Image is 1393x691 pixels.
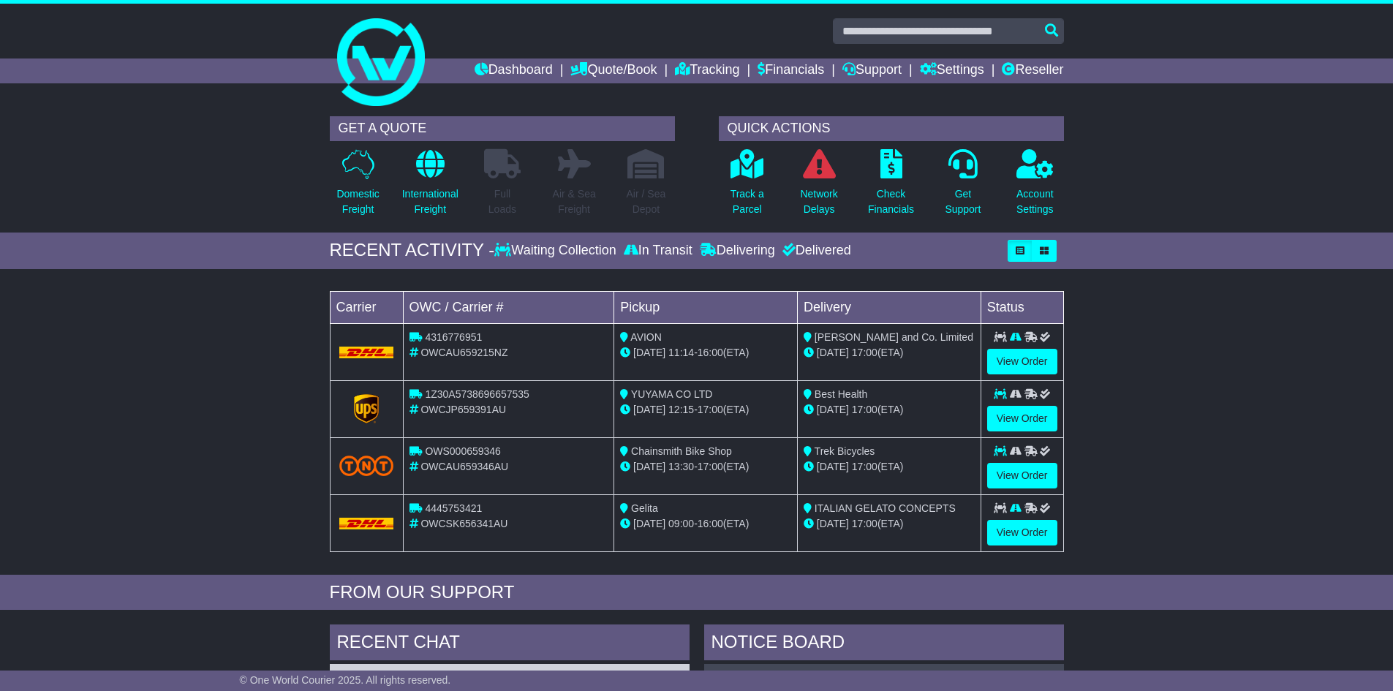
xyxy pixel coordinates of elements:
[779,243,851,259] div: Delivered
[730,148,765,225] a: Track aParcel
[425,445,501,457] span: OWS000659346
[627,186,666,217] p: Air / Sea Depot
[631,388,713,400] span: YUYAMA CO LTD
[668,404,694,415] span: 12:15
[804,402,975,418] div: (ETA)
[731,186,764,217] p: Track a Parcel
[981,291,1063,323] td: Status
[633,404,665,415] span: [DATE]
[944,148,981,225] a: GetSupport
[920,58,984,83] a: Settings
[852,518,877,529] span: 17:00
[797,291,981,323] td: Delivery
[800,186,837,217] p: Network Delays
[330,624,690,664] div: RECENT CHAT
[719,116,1064,141] div: QUICK ACTIONS
[817,347,849,358] span: [DATE]
[330,240,495,261] div: RECENT ACTIVITY -
[484,186,521,217] p: Full Loads
[620,516,791,532] div: - (ETA)
[987,406,1057,431] a: View Order
[240,674,451,686] span: © One World Courier 2025. All rights reserved.
[403,291,614,323] td: OWC / Carrier #
[336,148,380,225] a: DomesticFreight
[614,291,798,323] td: Pickup
[704,624,1064,664] div: NOTICE BOARD
[402,186,458,217] p: International Freight
[425,388,529,400] span: 1Z30A5738696657535
[630,331,662,343] span: AVION
[804,345,975,360] div: (ETA)
[817,404,849,415] span: [DATE]
[1002,58,1063,83] a: Reseller
[698,347,723,358] span: 16:00
[475,58,553,83] a: Dashboard
[852,461,877,472] span: 17:00
[330,291,403,323] td: Carrier
[553,186,596,217] p: Air & Sea Freight
[804,516,975,532] div: (ETA)
[804,459,975,475] div: (ETA)
[799,148,838,225] a: NetworkDelays
[868,186,914,217] p: Check Financials
[330,116,675,141] div: GET A QUOTE
[758,58,824,83] a: Financials
[852,347,877,358] span: 17:00
[698,518,723,529] span: 16:00
[401,148,459,225] a: InternationalFreight
[339,456,394,475] img: TNT_Domestic.png
[339,518,394,529] img: DHL.png
[815,502,956,514] span: ITALIAN GELATO CONCEPTS
[852,404,877,415] span: 17:00
[668,518,694,529] span: 09:00
[336,186,379,217] p: Domestic Freight
[420,518,507,529] span: OWCSK656341AU
[842,58,902,83] a: Support
[698,461,723,472] span: 17:00
[620,243,696,259] div: In Transit
[633,461,665,472] span: [DATE]
[815,331,973,343] span: [PERSON_NAME] and Co. Limited
[420,461,508,472] span: OWCAU659346AU
[815,388,867,400] span: Best Health
[867,148,915,225] a: CheckFinancials
[675,58,739,83] a: Tracking
[1016,148,1054,225] a: AccountSettings
[339,347,394,358] img: DHL.png
[631,445,732,457] span: Chainsmith Bike Shop
[620,345,791,360] div: - (ETA)
[987,349,1057,374] a: View Order
[668,461,694,472] span: 13:30
[696,243,779,259] div: Delivering
[987,520,1057,545] a: View Order
[987,463,1057,488] a: View Order
[1016,186,1054,217] p: Account Settings
[631,502,658,514] span: Gelita
[815,445,875,457] span: Trek Bicycles
[420,347,507,358] span: OWCAU659215NZ
[817,518,849,529] span: [DATE]
[817,461,849,472] span: [DATE]
[494,243,619,259] div: Waiting Collection
[330,582,1064,603] div: FROM OUR SUPPORT
[945,186,981,217] p: Get Support
[354,394,379,423] img: GetCarrierServiceLogo
[425,331,482,343] span: 4316776951
[570,58,657,83] a: Quote/Book
[425,502,482,514] span: 4445753421
[620,402,791,418] div: - (ETA)
[633,518,665,529] span: [DATE]
[668,347,694,358] span: 11:14
[620,459,791,475] div: - (ETA)
[420,404,506,415] span: OWCJP659391AU
[698,404,723,415] span: 17:00
[633,347,665,358] span: [DATE]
